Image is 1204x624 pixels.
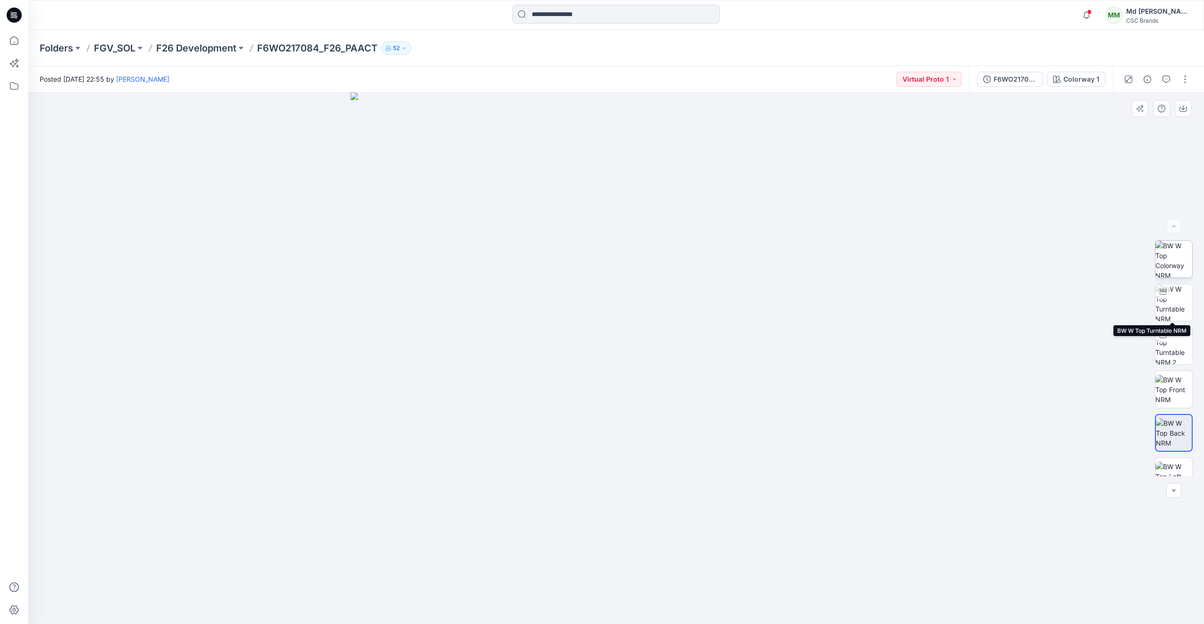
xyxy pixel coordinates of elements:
span: Posted [DATE] 22:55 by [40,74,169,84]
button: Colorway 1 [1047,72,1105,87]
img: BW W Top Turntable NRM 2 [1155,328,1192,364]
img: eyJhbGciOiJIUzI1NiIsImtpZCI6IjAiLCJzbHQiOiJzZXMiLCJ0eXAiOiJKV1QifQ.eyJkYXRhIjp7InR5cGUiOiJzdG9yYW... [351,93,882,624]
div: MM [1105,7,1122,24]
div: CSC Brands [1126,17,1192,24]
a: Folders [40,42,73,55]
img: BW W Top Front NRM [1155,375,1192,405]
img: BW W Top Left NRM [1155,462,1192,491]
a: F26 Development [156,42,236,55]
p: F6WO217084_F26_PAACT [257,42,377,55]
button: 52 [381,42,411,55]
div: F6WO217084_F26_PAACT_VP1 [994,74,1037,84]
button: Details [1140,72,1155,87]
div: Colorway 1 [1063,74,1099,84]
div: Md [PERSON_NAME] [1126,6,1192,17]
a: [PERSON_NAME] [116,75,169,83]
img: BW W Top Colorway NRM [1155,241,1192,278]
img: BW W Top Turntable NRM [1155,284,1192,321]
button: F6WO217084_F26_PAACT_VP1 [977,72,1043,87]
a: FGV_SOL [94,42,135,55]
img: BW W Top Back NRM [1156,418,1192,448]
p: 52 [393,43,400,53]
